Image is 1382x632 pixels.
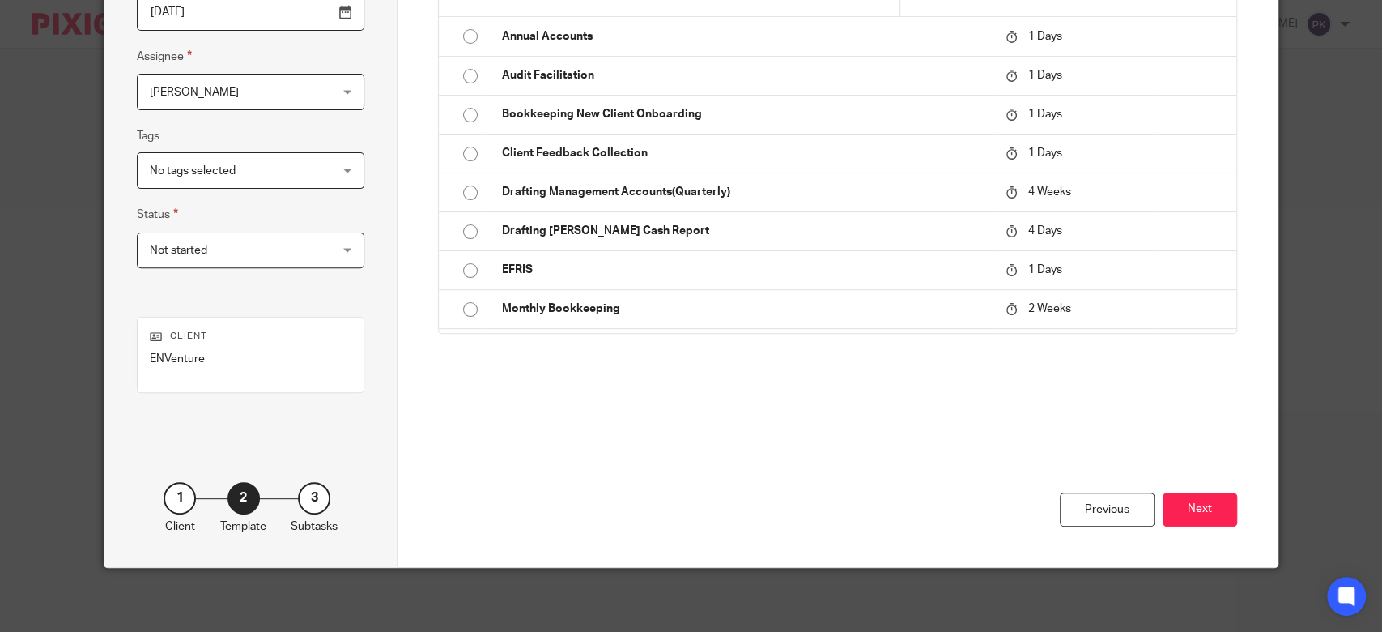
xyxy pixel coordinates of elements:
[150,165,236,177] span: No tags selected
[1028,31,1062,42] span: 1 Days
[1028,264,1062,275] span: 1 Days
[502,262,989,278] p: EFRIS
[220,519,266,535] p: Template
[1028,70,1062,81] span: 1 Days
[502,184,989,200] p: Drafting Management Accounts(Quarterly)
[1028,303,1071,314] span: 2 Weeks
[291,519,338,535] p: Subtasks
[227,482,260,515] div: 2
[150,87,239,98] span: [PERSON_NAME]
[1028,109,1062,120] span: 1 Days
[1028,147,1062,159] span: 1 Days
[150,330,351,343] p: Client
[137,205,178,224] label: Status
[164,482,196,515] div: 1
[1028,225,1062,237] span: 4 Days
[298,482,330,515] div: 3
[502,301,989,317] p: Monthly Bookkeeping
[502,28,989,45] p: Annual Accounts
[502,106,989,122] p: Bookkeeping New Client Onboarding
[165,519,195,535] p: Client
[137,47,192,66] label: Assignee
[502,145,989,161] p: Client Feedback Collection
[150,245,207,256] span: Not started
[150,351,351,367] p: ENVenture
[1028,186,1071,198] span: 4 Weeks
[1163,493,1237,527] button: Next
[502,223,989,239] p: Drafting [PERSON_NAME] Cash Report
[137,128,159,144] label: Tags
[1060,493,1155,527] div: Previous
[502,67,989,83] p: Audit Facilitation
